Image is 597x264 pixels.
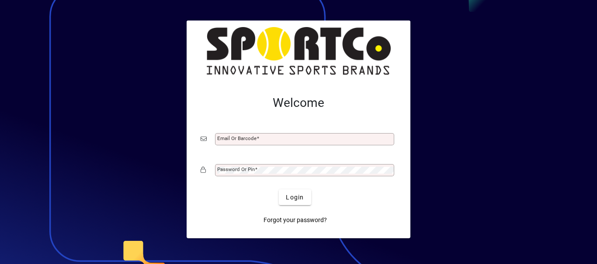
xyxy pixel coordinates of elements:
mat-label: Email or Barcode [217,135,257,141]
span: Forgot your password? [264,216,327,225]
a: Forgot your password? [260,212,330,228]
button: Login [279,189,311,205]
mat-label: Password or Pin [217,166,255,172]
span: Login [286,193,304,202]
h2: Welcome [201,96,396,110]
